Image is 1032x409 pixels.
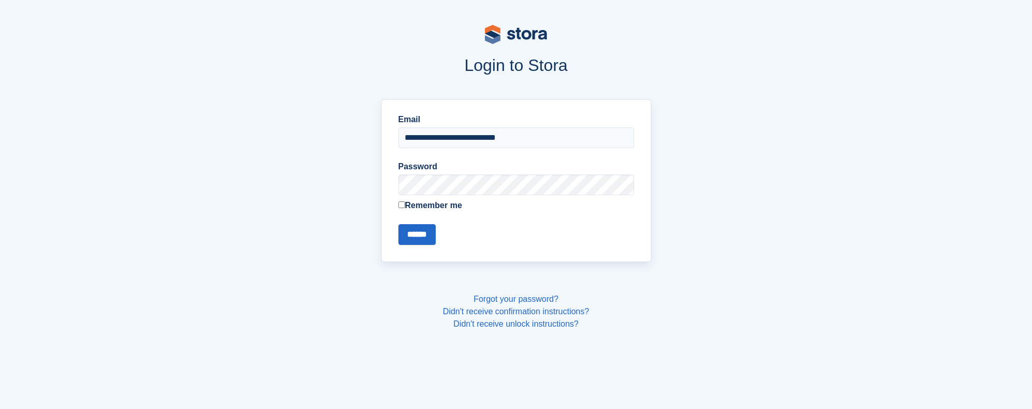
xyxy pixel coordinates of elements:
label: Remember me [398,199,634,212]
label: Password [398,160,634,173]
a: Forgot your password? [474,295,558,303]
h1: Login to Stora [183,56,849,75]
a: Didn't receive unlock instructions? [453,319,578,328]
a: Didn't receive confirmation instructions? [443,307,589,316]
label: Email [398,113,634,126]
img: stora-logo-53a41332b3708ae10de48c4981b4e9114cc0af31d8433b30ea865607fb682f29.svg [485,25,547,44]
input: Remember me [398,201,405,208]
